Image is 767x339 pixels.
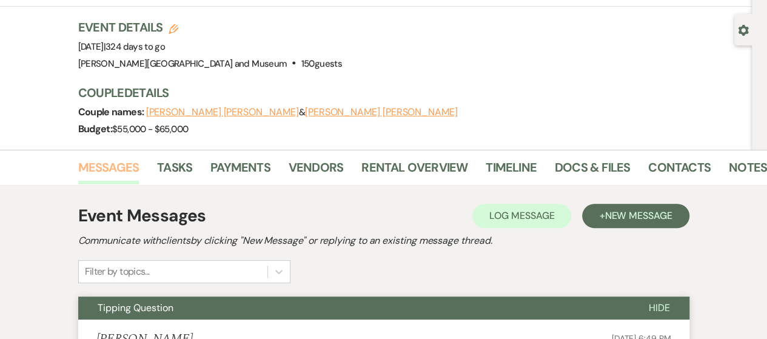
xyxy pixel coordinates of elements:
[106,41,165,53] span: 324 days to go
[85,264,150,279] div: Filter by topics...
[361,158,467,184] a: Rental Overview
[486,158,537,184] a: Timeline
[649,301,670,314] span: Hide
[729,158,767,184] a: Notes
[146,107,299,117] button: [PERSON_NAME] [PERSON_NAME]
[78,41,166,53] span: [DATE]
[489,209,554,222] span: Log Message
[78,106,146,118] span: Couple names:
[146,106,458,118] span: &
[78,84,740,101] h3: Couple Details
[605,209,672,222] span: New Message
[582,204,689,228] button: +New Message
[78,19,342,36] h3: Event Details
[648,158,711,184] a: Contacts
[555,158,630,184] a: Docs & Files
[738,24,749,35] button: Open lead details
[98,301,173,314] span: Tipping Question
[78,297,629,320] button: Tipping Question
[157,158,192,184] a: Tasks
[210,158,270,184] a: Payments
[472,204,571,228] button: Log Message
[301,58,342,70] span: 150 guests
[112,123,188,135] span: $55,000 - $65,000
[78,58,287,70] span: [PERSON_NAME][GEOGRAPHIC_DATA] and Museum
[78,203,206,229] h1: Event Messages
[104,41,165,53] span: |
[305,107,458,117] button: [PERSON_NAME] [PERSON_NAME]
[629,297,689,320] button: Hide
[78,158,139,184] a: Messages
[78,123,113,135] span: Budget:
[78,233,689,248] h2: Communicate with clients by clicking "New Message" or replying to an existing message thread.
[289,158,343,184] a: Vendors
